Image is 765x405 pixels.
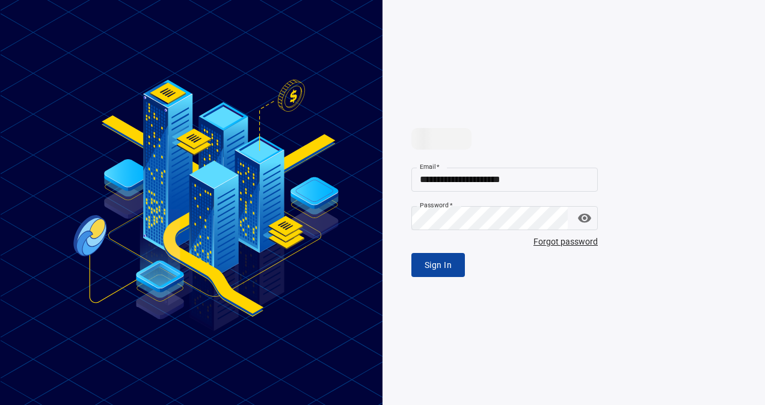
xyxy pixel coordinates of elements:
[573,206,597,230] button: toggle password visibility
[411,235,598,248] span: Forgot password
[425,258,452,273] span: Sign In
[420,162,440,171] label: Email
[420,201,453,210] label: Password
[411,253,465,278] button: Sign In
